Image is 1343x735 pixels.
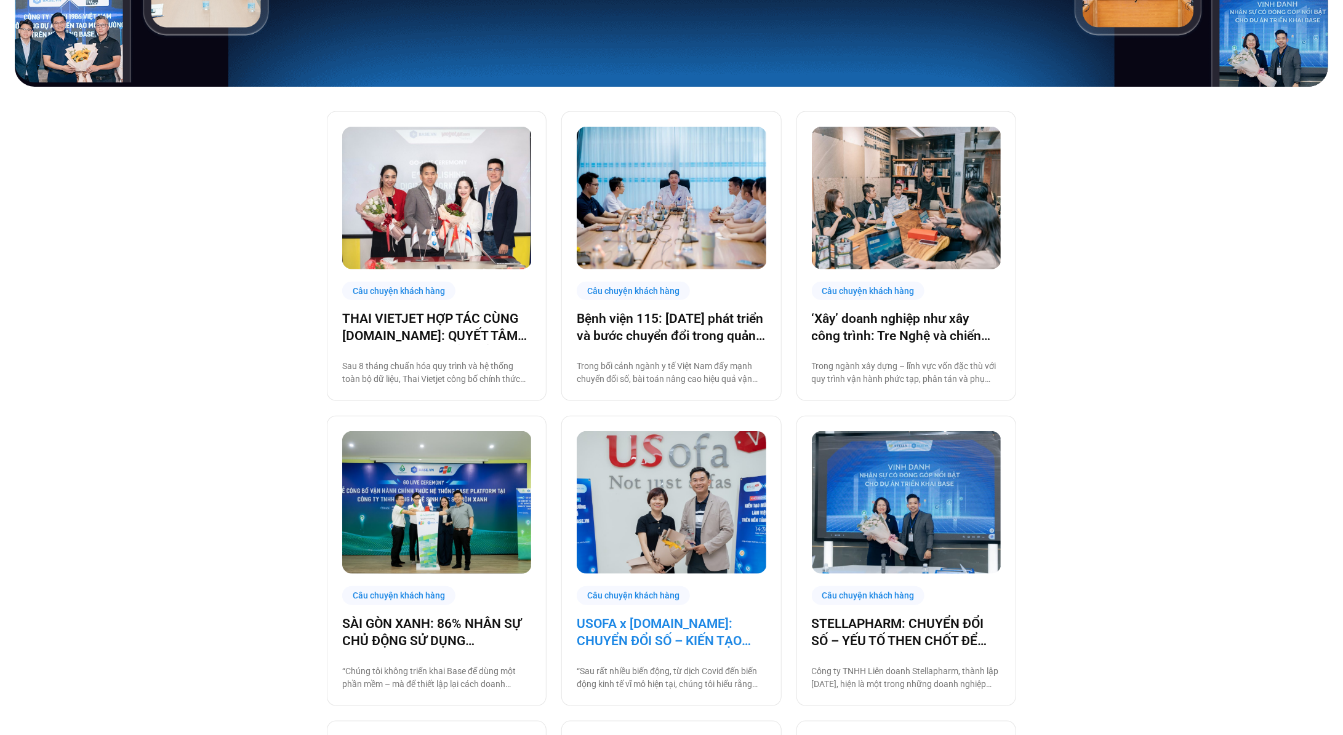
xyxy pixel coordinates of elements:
[812,615,1001,650] a: STELLAPHARM: CHUYỂN ĐỔI SỐ – YẾU TỐ THEN CHỐT ĐỂ GIA TĂNG TỐC ĐỘ TĂNG TRƯỞNG
[577,665,766,691] p: “Sau rất nhiều biến động, từ dịch Covid đến biến động kinh tế vĩ mô hiện tại, chúng tôi hiểu rằng...
[812,282,925,301] div: Câu chuyện khách hàng
[812,665,1001,691] p: Công ty TNHH Liên doanh Stellapharm, thành lập [DATE], hiện là một trong những doanh nghiệp dẫn đ...
[577,310,766,344] a: Bệnh viện 115: [DATE] phát triển và bước chuyển đổi trong quản trị bệnh viện tư nhân
[577,360,766,386] p: Trong bối cảnh ngành y tế Việt Nam đẩy mạnh chuyển đổi số, bài toán nâng cao hiệu quả vận hành đa...
[577,586,690,605] div: Câu chuyện khách hàng
[812,310,1001,344] a: ‘Xây’ doanh nghiệp như xây công trình: Tre Nghệ và chiến lược chuyển đổi từ gốc
[577,282,690,301] div: Câu chuyện khách hàng
[342,615,531,650] a: SÀI GÒN XANH: 86% NHÂN SỰ CHỦ ĐỘNG SỬ DỤNG [DOMAIN_NAME], ĐẶT NỀN MÓNG CHO MỘT HỆ SINH THÁI SỐ HO...
[342,282,455,301] div: Câu chuyện khách hàng
[812,586,925,605] div: Câu chuyện khách hàng
[342,360,531,386] p: Sau 8 tháng chuẩn hóa quy trình và hệ thống toàn bộ dữ liệu, Thai Vietjet công bố chính thức vận ...
[342,586,455,605] div: Câu chuyện khách hàng
[577,615,766,650] a: USOFA x [DOMAIN_NAME]: CHUYỂN ĐỔI SỐ – KIẾN TẠO NỘI LỰC CHINH PHỤC THỊ TRƯỜNG QUỐC TẾ
[342,310,531,344] a: THAI VIETJET HỢP TÁC CÙNG [DOMAIN_NAME]: QUYẾT TÂM “CẤT CÁNH” CHUYỂN ĐỔI SỐ
[342,665,531,691] p: “Chúng tôi không triển khai Base để dùng một phần mềm – mà để thiết lập lại cách doanh nghiệp này...
[812,360,1001,386] p: Trong ngành xây dựng – lĩnh vực vốn đặc thù với quy trình vận hành phức tạp, phân tán và phụ thuộ...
